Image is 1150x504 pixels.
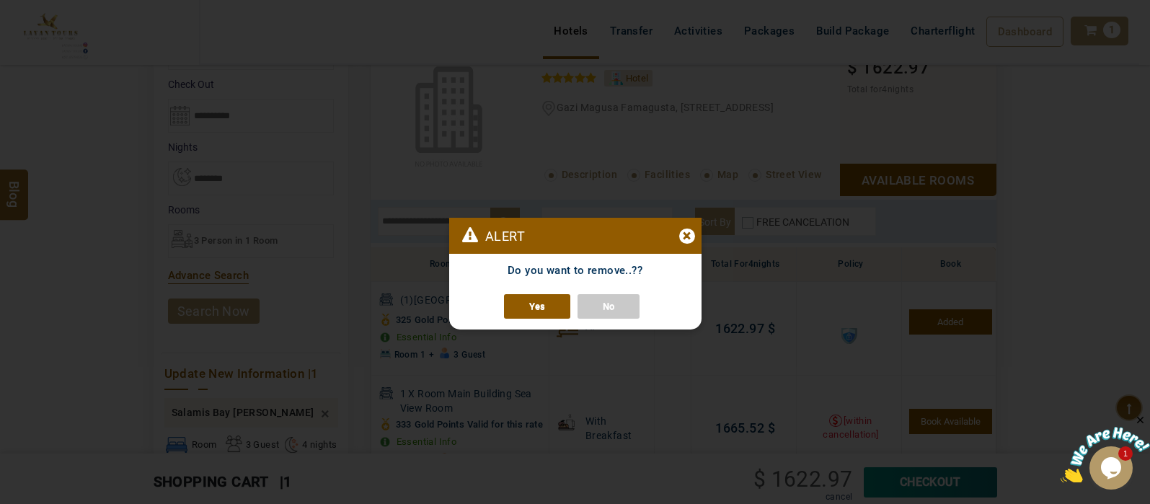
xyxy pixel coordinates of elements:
iframe: chat widget [1061,414,1150,482]
p: Do you want to remove..?? [449,255,702,294]
a: No [578,294,640,319]
p: Alert [449,218,525,255]
div: × [679,229,695,244]
a: Yes [504,294,570,319]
